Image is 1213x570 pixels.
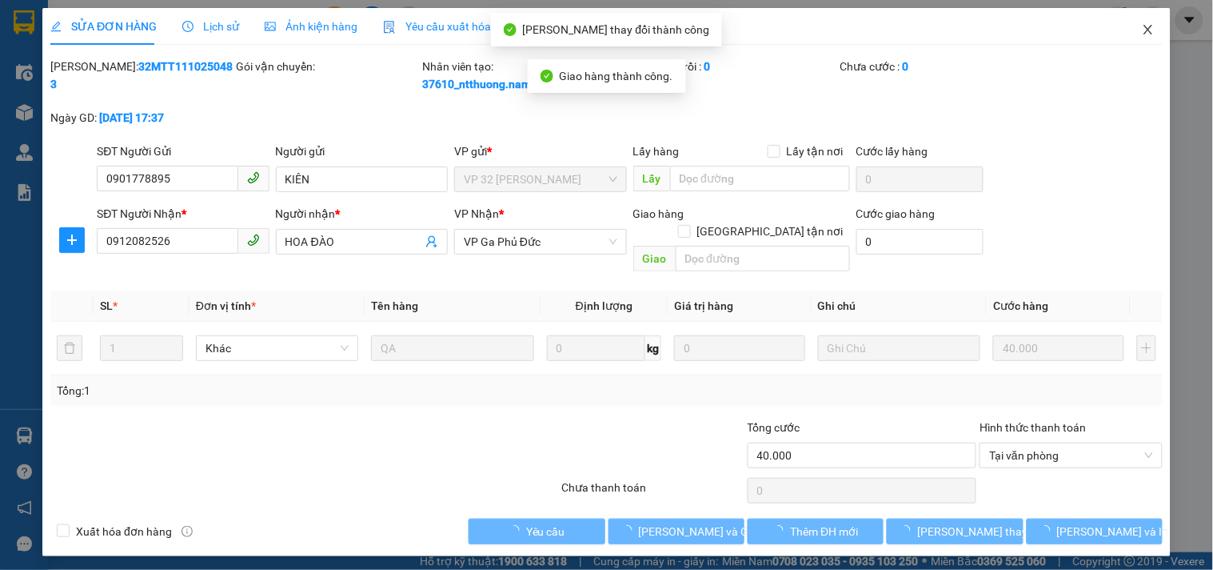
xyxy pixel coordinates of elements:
div: Ngày GD: [50,109,233,126]
span: Cước hàng [993,299,1048,312]
button: plus [59,227,85,253]
span: Yêu cầu xuất hóa đơn điện tử [383,20,552,33]
b: [DATE] 17:37 [99,111,164,124]
input: 0 [993,335,1124,361]
span: Định lượng [576,299,632,312]
button: [PERSON_NAME] thay đổi [887,519,1023,544]
span: Tên hàng [371,299,418,312]
span: [GEOGRAPHIC_DATA] tận nơi [691,223,850,240]
span: [PERSON_NAME] thay đổi thành công [523,23,710,36]
button: Yêu cầu [469,519,605,544]
span: loading [900,525,917,536]
div: Cước rồi : [655,58,837,75]
span: Yêu cầu [526,523,565,540]
span: Lấy tận nơi [780,142,850,160]
span: loading [1039,525,1057,536]
div: SĐT Người Gửi [97,142,269,160]
span: Giá trị hàng [674,299,733,312]
span: [PERSON_NAME] và Giao hàng [639,523,792,540]
button: plus [1137,335,1156,361]
span: Lịch sử [182,20,239,33]
div: SĐT Người Nhận [97,205,269,223]
span: Lấy hàng [633,145,680,158]
span: edit [50,21,62,32]
b: 0 [704,60,711,73]
div: VP gửi [454,142,626,160]
span: VP Nhận [454,207,499,220]
div: [PERSON_NAME]: [50,58,233,93]
input: Cước lấy hàng [856,167,984,192]
span: VP Ga Phủ Đức [464,230,616,254]
button: Close [1126,8,1171,53]
button: [PERSON_NAME] và Giao hàng [608,519,744,544]
span: loading [509,525,526,536]
span: plus [60,234,84,247]
span: user-add [425,235,438,248]
span: check-circle [504,23,517,36]
th: Ghi chú [812,291,987,322]
div: Chưa cước : [840,58,1023,75]
span: Thêm ĐH mới [790,523,858,540]
input: Ghi Chú [818,335,980,361]
input: Dọc đường [670,166,850,191]
span: Giao [633,246,676,271]
b: 37610_ntthuong.namcuonglimo [422,78,585,90]
input: 0 [674,335,805,361]
span: info-circle [182,526,193,537]
span: loading [772,525,790,536]
span: close [1142,23,1155,36]
span: Đơn vị tính [196,299,256,312]
label: Cước lấy hàng [856,145,928,158]
span: Tại văn phòng [989,444,1152,468]
label: Cước giao hàng [856,207,936,220]
span: SL [100,299,113,312]
span: clock-circle [182,21,194,32]
input: Dọc đường [676,246,850,271]
button: [PERSON_NAME] và In [1027,519,1163,544]
span: check-circle [541,70,553,82]
button: delete [57,335,82,361]
span: phone [247,234,260,247]
span: SỬA ĐƠN HÀNG [50,20,157,33]
span: Ảnh kiện hàng [265,20,357,33]
span: Giao hàng thành công. [560,70,673,82]
b: 0 [903,60,909,73]
div: Người gửi [276,142,448,160]
div: Gói vận chuyển: [237,58,419,75]
label: Hình thức thanh toán [980,421,1086,434]
div: Người nhận [276,205,448,223]
span: Giao hàng [633,207,684,220]
b: 32MTT1110250483 [50,60,233,90]
span: loading [621,525,639,536]
span: Lấy [633,166,670,191]
div: Nhân viên tạo: [422,58,652,93]
span: Xuất hóa đơn hàng [70,523,178,540]
input: Cước giao hàng [856,229,984,255]
span: kg [645,335,661,361]
span: [PERSON_NAME] và In [1057,523,1169,540]
button: Thêm ĐH mới [748,519,884,544]
span: Khác [205,336,349,360]
span: VP 32 Mạc Thái Tổ [464,167,616,191]
div: Tổng: 1 [57,382,469,399]
div: Chưa thanh toán [560,479,745,507]
input: VD: Bàn, Ghế [371,335,533,361]
span: phone [247,171,260,184]
span: [PERSON_NAME] thay đổi [917,523,1045,540]
img: icon [383,21,396,34]
span: picture [265,21,276,32]
span: Tổng cước [748,421,800,434]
